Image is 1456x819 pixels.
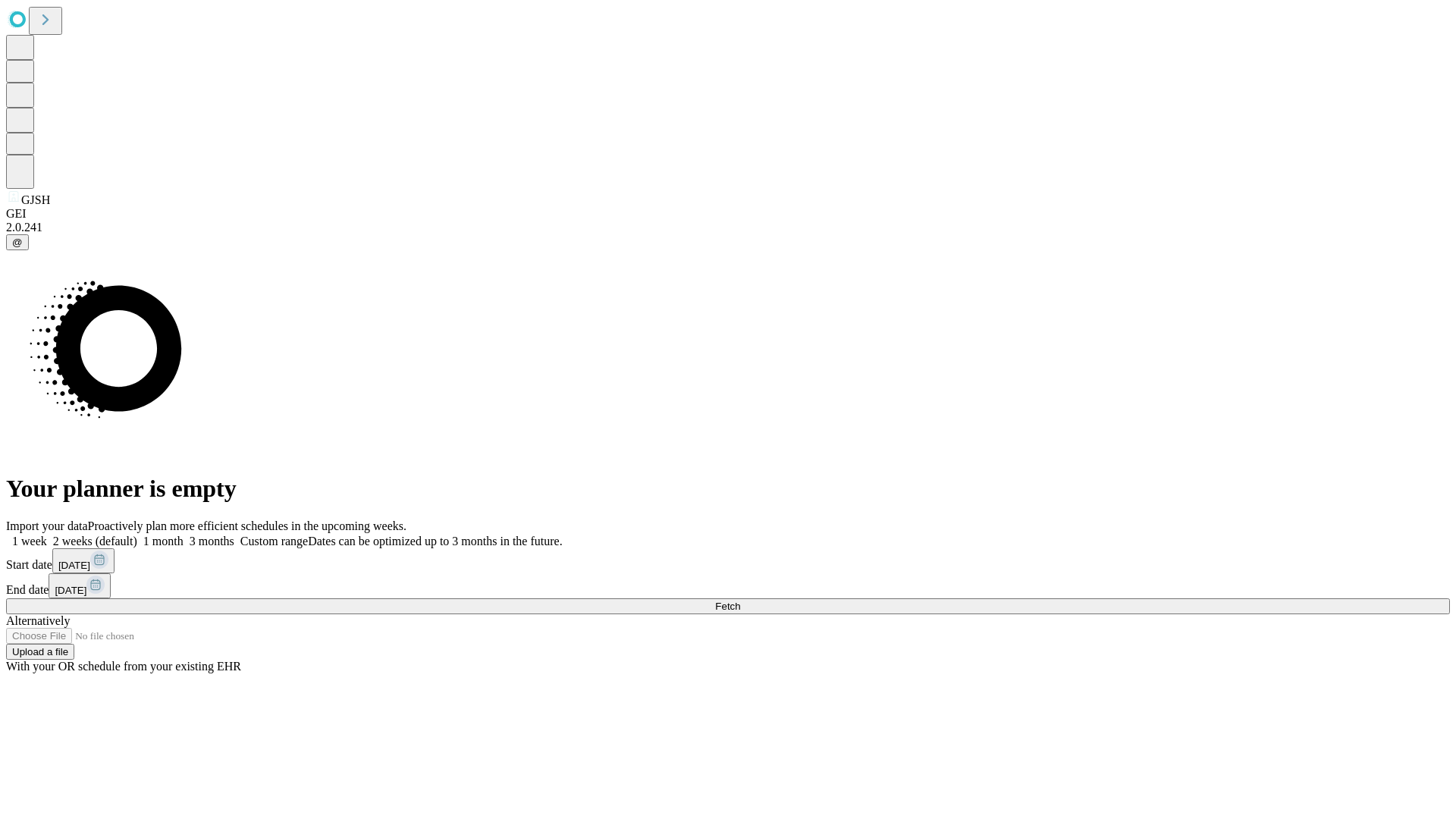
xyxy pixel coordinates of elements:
span: GJSH [21,193,50,206]
span: 3 months [190,535,234,548]
div: End date [6,573,1450,598]
span: Custom range [240,535,308,548]
span: @ [12,237,23,248]
button: Fetch [6,598,1450,614]
span: Import your data [6,519,88,532]
span: [DATE] [55,585,86,596]
span: Fetch [715,601,740,612]
span: 1 month [143,535,184,548]
span: [DATE] [58,560,90,571]
span: Dates can be optimized up to 3 months in the future. [308,535,562,548]
button: Upload a file [6,644,74,660]
div: 2.0.241 [6,221,1450,234]
span: Alternatively [6,614,70,627]
span: Proactively plan more efficient schedules in the upcoming weeks. [88,519,406,532]
span: 1 week [12,535,47,548]
span: 2 weeks (default) [53,535,137,548]
h1: Your planner is empty [6,475,1450,503]
div: GEI [6,207,1450,221]
button: [DATE] [49,573,111,598]
div: Start date [6,548,1450,573]
span: With your OR schedule from your existing EHR [6,660,241,673]
button: [DATE] [52,548,115,573]
button: @ [6,234,29,250]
